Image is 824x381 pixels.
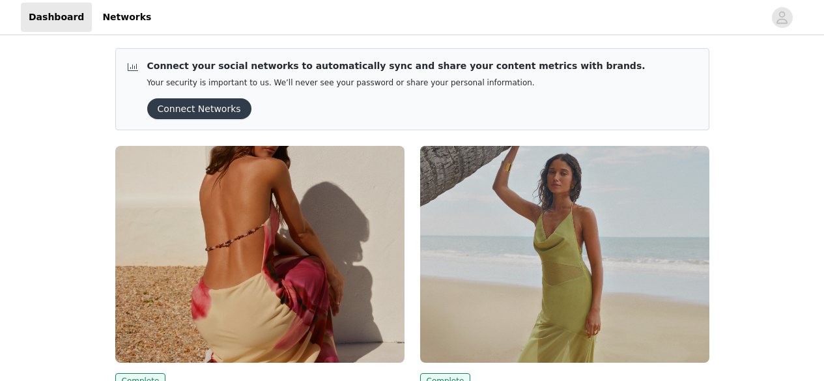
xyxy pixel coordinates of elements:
[21,3,92,32] a: Dashboard
[147,59,646,73] p: Connect your social networks to automatically sync and share your content metrics with brands.
[147,98,251,119] button: Connect Networks
[94,3,159,32] a: Networks
[420,146,709,363] img: Peppermayo AUS
[776,7,788,28] div: avatar
[115,146,405,363] img: Peppermayo AUS
[147,78,646,88] p: Your security is important to us. We’ll never see your password or share your personal information.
